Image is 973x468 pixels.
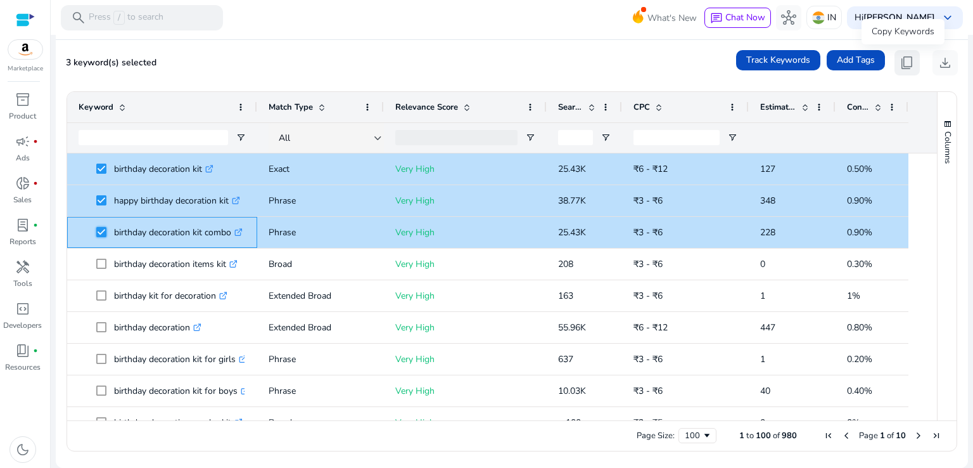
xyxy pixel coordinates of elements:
span: What's New [647,7,697,29]
span: 0 [760,417,765,429]
span: lab_profile [15,218,30,233]
span: Search Volume [558,101,583,113]
span: fiber_manual_record [33,348,38,353]
span: fiber_manual_record [33,223,38,228]
span: ₹3 - ₹6 [633,385,663,397]
span: 1 [880,430,885,441]
span: handyman [15,259,30,275]
span: code_blocks [15,301,30,316]
button: hub [776,5,801,30]
p: birthday decoration kit [114,156,213,182]
div: 100 [685,430,702,441]
span: 0.20% [847,353,872,365]
p: Sales [13,194,32,205]
div: Page Size: [637,430,675,441]
span: Chat Now [725,11,765,23]
span: chat [710,12,723,25]
span: 25.43K [558,163,586,175]
span: 1 [760,290,765,302]
p: Hi [855,13,935,22]
span: campaign [15,134,30,149]
p: birthday decoration combo kit [114,410,243,436]
div: Copy Keywords [862,19,944,44]
p: Exact [269,156,372,182]
span: 10 [896,430,906,441]
p: IN [827,6,836,29]
span: 10.03K [558,385,586,397]
button: Open Filter Menu [525,133,535,143]
p: Phrase [269,219,372,245]
span: Estimated Orders/Month [760,101,796,113]
span: of [773,430,780,441]
button: Open Filter Menu [727,133,737,143]
span: 127 [760,163,775,175]
span: download [938,55,953,70]
p: Phrase [269,378,372,404]
span: 3 keyword(s) selected [66,56,156,68]
span: inventory_2 [15,92,30,107]
input: Keyword Filter Input [79,130,228,145]
span: dark_mode [15,442,30,457]
p: Phrase [269,346,372,372]
p: Very High [395,283,535,309]
div: First Page [824,431,834,441]
img: amazon.svg [8,40,42,59]
span: Page [859,430,878,441]
p: birthday decoration [114,315,201,341]
p: birthday decoration kit for boys [114,378,249,404]
span: 637 [558,353,573,365]
span: 0 [760,258,765,270]
p: happy birthday decoration kit [114,188,240,214]
p: Extended Broad [269,283,372,309]
span: fiber_manual_record [33,181,38,186]
span: 40 [760,385,770,397]
span: 208 [558,258,573,270]
p: Very High [395,219,535,245]
span: Match Type [269,101,313,113]
span: 980 [782,430,797,441]
p: Very High [395,188,535,214]
div: Last Page [931,431,941,441]
input: Search Volume Filter Input [558,130,593,145]
span: of [887,430,894,441]
button: Open Filter Menu [236,133,246,143]
span: to [746,430,754,441]
p: Phrase [269,188,372,214]
button: chatChat Now [704,8,771,28]
p: Tools [13,278,32,289]
span: 0.50% [847,163,872,175]
img: in.svg [812,11,825,24]
p: birthday decoration kit combo [114,219,243,245]
p: Broad [269,251,372,277]
span: / [113,11,125,25]
button: Open Filter Menu [601,133,611,143]
span: Keyword [79,101,113,113]
span: Relevance Score [395,101,458,113]
span: Track Keywords [746,53,810,67]
p: birthday decoration kit for girls [114,346,247,372]
p: Very High [395,378,535,404]
span: 0% [847,417,860,429]
p: Very High [395,315,535,341]
p: Press to search [89,11,163,25]
p: Extended Broad [269,315,372,341]
span: ₹3 - ₹5 [633,417,663,429]
span: ₹3 - ₹6 [633,353,663,365]
div: Previous Page [841,431,851,441]
span: 447 [760,322,775,334]
span: 0.90% [847,195,872,207]
span: ₹3 - ₹6 [633,258,663,270]
span: fiber_manual_record [33,139,38,144]
button: Add Tags [827,50,885,70]
span: 0.80% [847,322,872,334]
p: Marketplace [8,64,43,74]
p: Ads [16,152,30,164]
span: 0.40% [847,385,872,397]
div: Next Page [913,431,924,441]
p: Very High [395,346,535,372]
span: content_copy [900,55,915,70]
span: donut_small [15,176,30,191]
span: ₹3 - ₹6 [633,195,663,207]
span: ₹6 - ₹12 [633,322,668,334]
span: 25.43K [558,226,586,238]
